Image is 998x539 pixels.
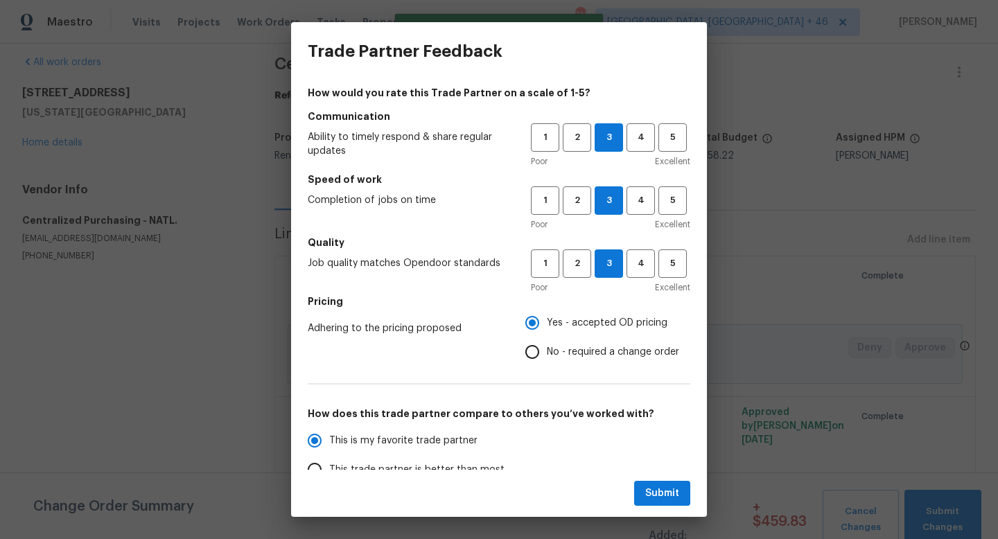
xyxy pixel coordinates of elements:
[564,130,590,145] span: 2
[595,249,623,278] button: 3
[634,481,690,506] button: Submit
[563,123,591,152] button: 2
[531,186,559,215] button: 1
[308,256,509,270] span: Job quality matches Opendoor standards
[308,130,509,158] span: Ability to timely respond & share regular updates
[532,193,558,209] span: 1
[308,109,690,123] h5: Communication
[547,316,667,330] span: Yes - accepted OD pricing
[563,249,591,278] button: 2
[645,485,679,502] span: Submit
[658,123,687,152] button: 5
[658,186,687,215] button: 5
[531,249,559,278] button: 1
[308,193,509,207] span: Completion of jobs on time
[655,218,690,231] span: Excellent
[532,130,558,145] span: 1
[532,256,558,272] span: 1
[531,154,548,168] span: Poor
[308,86,690,100] h4: How would you rate this Trade Partner on a scale of 1-5?
[628,256,654,272] span: 4
[564,193,590,209] span: 2
[595,193,622,209] span: 3
[595,256,622,272] span: 3
[660,130,685,145] span: 5
[595,186,623,215] button: 3
[308,42,502,61] h3: Trade Partner Feedback
[655,154,690,168] span: Excellent
[531,281,548,294] span: Poor
[531,123,559,152] button: 1
[308,321,503,335] span: Adhering to the pricing proposed
[329,463,505,477] span: This trade partner is better than most
[531,218,548,231] span: Poor
[628,130,654,145] span: 4
[628,193,654,209] span: 4
[308,236,690,249] h5: Quality
[627,186,655,215] button: 4
[595,130,622,145] span: 3
[627,249,655,278] button: 4
[308,294,690,308] h5: Pricing
[660,193,685,209] span: 5
[329,434,478,448] span: This is my favorite trade partner
[660,256,685,272] span: 5
[595,123,623,152] button: 3
[564,256,590,272] span: 2
[308,407,690,421] h5: How does this trade partner compare to others you’ve worked with?
[547,345,679,360] span: No - required a change order
[308,173,690,186] h5: Speed of work
[655,281,690,294] span: Excellent
[563,186,591,215] button: 2
[525,308,690,366] div: Pricing
[658,249,687,278] button: 5
[627,123,655,152] button: 4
